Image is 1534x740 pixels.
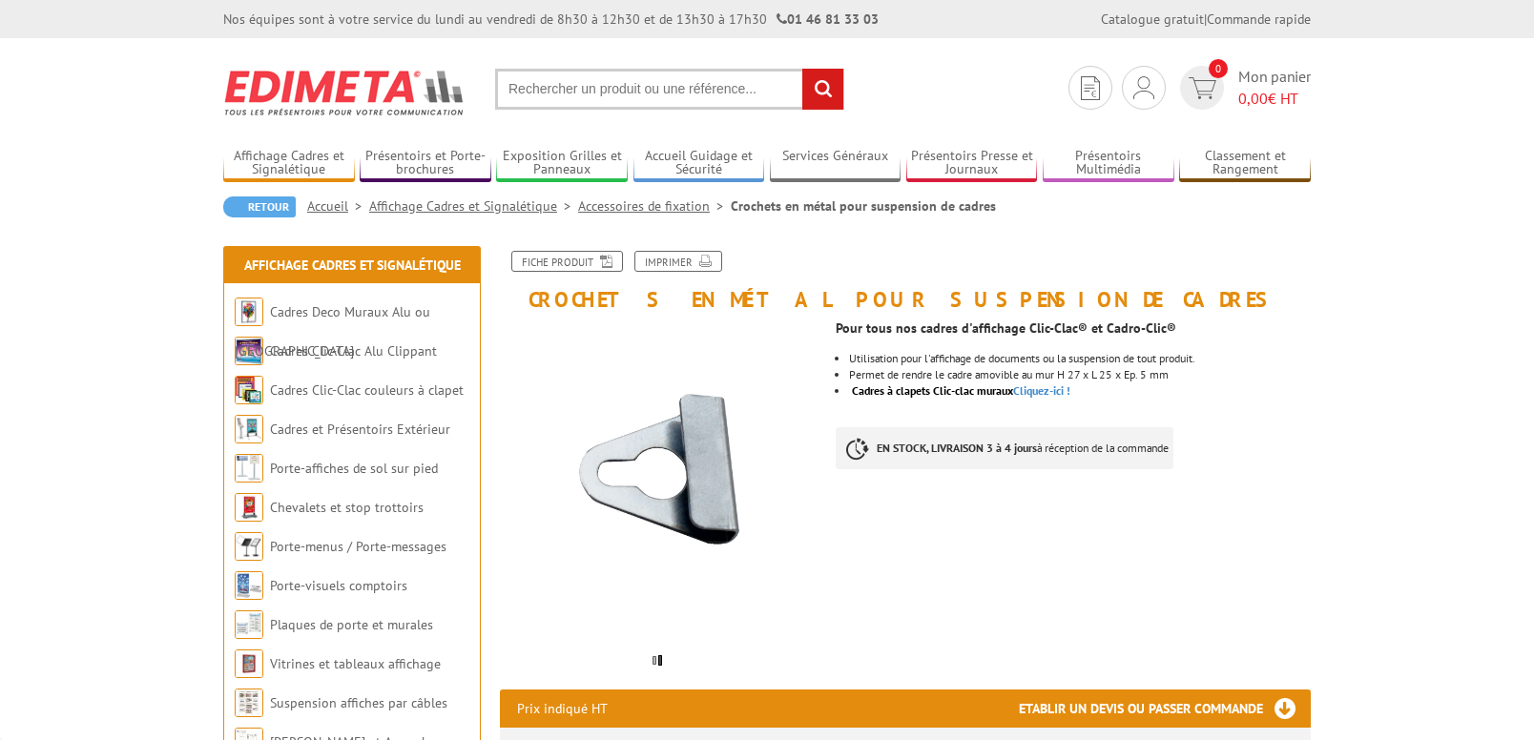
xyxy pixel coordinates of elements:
[836,322,1311,334] p: Pour tous nos cadres d'affichage Clic-Clac® et Cadro-Clic®
[223,10,879,29] div: Nos équipes sont à votre service du lundi au vendredi de 8h30 à 12h30 et de 13h30 à 17h30
[270,577,407,594] a: Porte-visuels comptoirs
[270,381,464,399] a: Cadres Clic-Clac couleurs à clapet
[633,148,765,179] a: Accueil Guidage et Sécurité
[270,694,447,711] a: Suspension affiches par câbles
[235,532,263,561] img: Porte-menus / Porte-messages
[270,342,437,360] a: Cadres Clic-Clac Alu Clippant
[578,197,731,215] a: Accessoires de fixation
[235,571,263,600] img: Porte-visuels comptoirs
[849,369,1311,380] div: Permet de rendre le cadre amovible au mur H 27 x L 25 x Ep. 5 mm
[270,655,441,672] a: Vitrines et tableaux affichage
[1238,89,1268,108] span: 0,00
[1043,148,1174,179] a: Présentoirs Multimédia
[1238,66,1311,110] span: Mon panier
[1207,10,1311,28] a: Commande rapide
[777,10,879,28] strong: 01 46 81 33 03
[270,538,446,555] a: Porte-menus / Porte-messages
[1179,148,1311,179] a: Classement et Rangement
[235,298,263,326] img: Cadres Deco Muraux Alu ou Bois
[235,610,263,639] img: Plaques de porte et murales
[1238,88,1311,110] span: € HT
[500,320,821,642] img: 214397_crochets_metal_suspension_pour_cadres_1.jpg
[270,499,424,516] a: Chevalets et stop trottoirs
[495,69,844,110] input: Rechercher un produit ou une référence...
[1101,10,1204,28] a: Catalogue gratuit
[235,303,430,360] a: Cadres Deco Muraux Alu ou [GEOGRAPHIC_DATA]
[244,257,461,274] a: Affichage Cadres et Signalétique
[731,196,996,216] li: Crochets en métal pour suspension de cadres
[770,148,902,179] a: Services Généraux
[517,689,608,728] p: Prix indiqué HT
[1189,77,1216,99] img: devis rapide
[1019,689,1311,728] h3: Etablir un devis ou passer commande
[223,57,466,128] img: Edimeta
[496,148,628,179] a: Exposition Grilles et Panneaux
[1133,76,1154,99] img: devis rapide
[1081,76,1100,100] img: devis rapide
[852,383,1070,398] a: Cadres à clapets Clic-clac murauxCliquez-ici !
[852,383,1013,398] span: Cadres à clapets Clic-clac muraux
[634,251,722,272] a: Imprimer
[235,376,263,404] img: Cadres Clic-Clac couleurs à clapet
[235,493,263,522] img: Chevalets et stop trottoirs
[849,353,1311,364] p: Utilisation pour l'affichage de documents ou la suspension de tout produit.
[360,148,491,179] a: Présentoirs et Porte-brochures
[307,197,369,215] a: Accueil
[511,251,623,272] a: Fiche produit
[235,649,263,678] img: Vitrines et tableaux affichage
[235,454,263,483] img: Porte-affiches de sol sur pied
[270,460,438,477] a: Porte-affiches de sol sur pied
[906,148,1038,179] a: Présentoirs Presse et Journaux
[877,441,1037,455] strong: EN STOCK, LIVRAISON 3 à 4 jours
[802,69,843,110] input: rechercher
[223,196,296,217] a: Retour
[1175,66,1311,110] a: devis rapide 0 Mon panier 0,00€ HT
[369,197,578,215] a: Affichage Cadres et Signalétique
[1101,10,1311,29] div: |
[223,148,355,179] a: Affichage Cadres et Signalétique
[270,421,450,438] a: Cadres et Présentoirs Extérieur
[270,616,433,633] a: Plaques de porte et murales
[1209,59,1228,78] span: 0
[836,427,1173,469] p: à réception de la commande
[235,689,263,717] img: Suspension affiches par câbles
[235,415,263,443] img: Cadres et Présentoirs Extérieur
